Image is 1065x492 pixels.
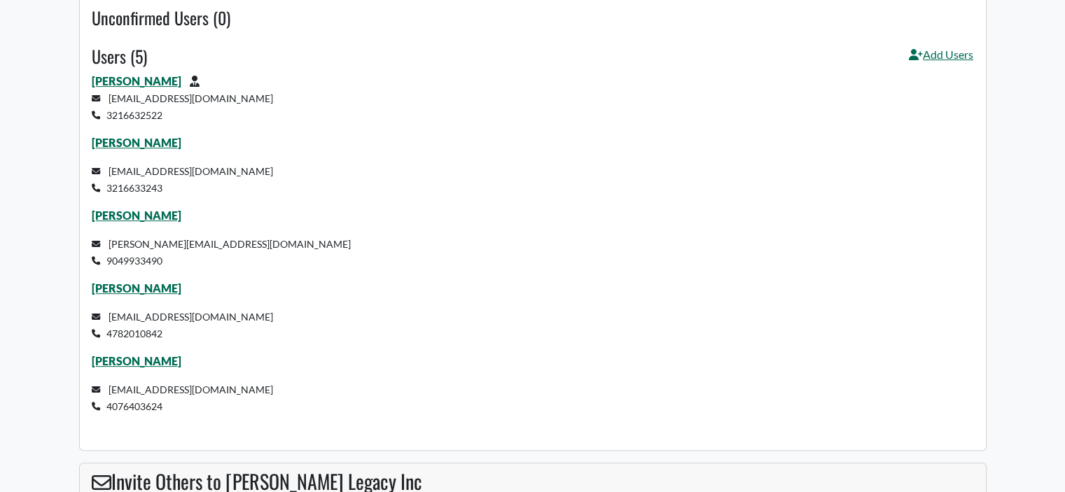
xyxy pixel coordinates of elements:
[909,46,973,73] a: Add Users
[92,384,273,412] small: [EMAIL_ADDRESS][DOMAIN_NAME] 4076403624
[92,92,273,121] small: [EMAIL_ADDRESS][DOMAIN_NAME] 3216632522
[92,8,973,28] h4: Unconfirmed Users (0)
[92,74,181,87] a: [PERSON_NAME]
[92,354,181,367] a: [PERSON_NAME]
[92,136,181,149] a: [PERSON_NAME]
[92,238,351,267] small: [PERSON_NAME][EMAIL_ADDRESS][DOMAIN_NAME] 9049933490
[92,281,181,295] a: [PERSON_NAME]
[92,311,273,339] small: [EMAIL_ADDRESS][DOMAIN_NAME] 4782010842
[92,209,181,222] a: [PERSON_NAME]
[92,165,273,194] small: [EMAIL_ADDRESS][DOMAIN_NAME] 3216633243
[92,46,147,66] h4: Users (5)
